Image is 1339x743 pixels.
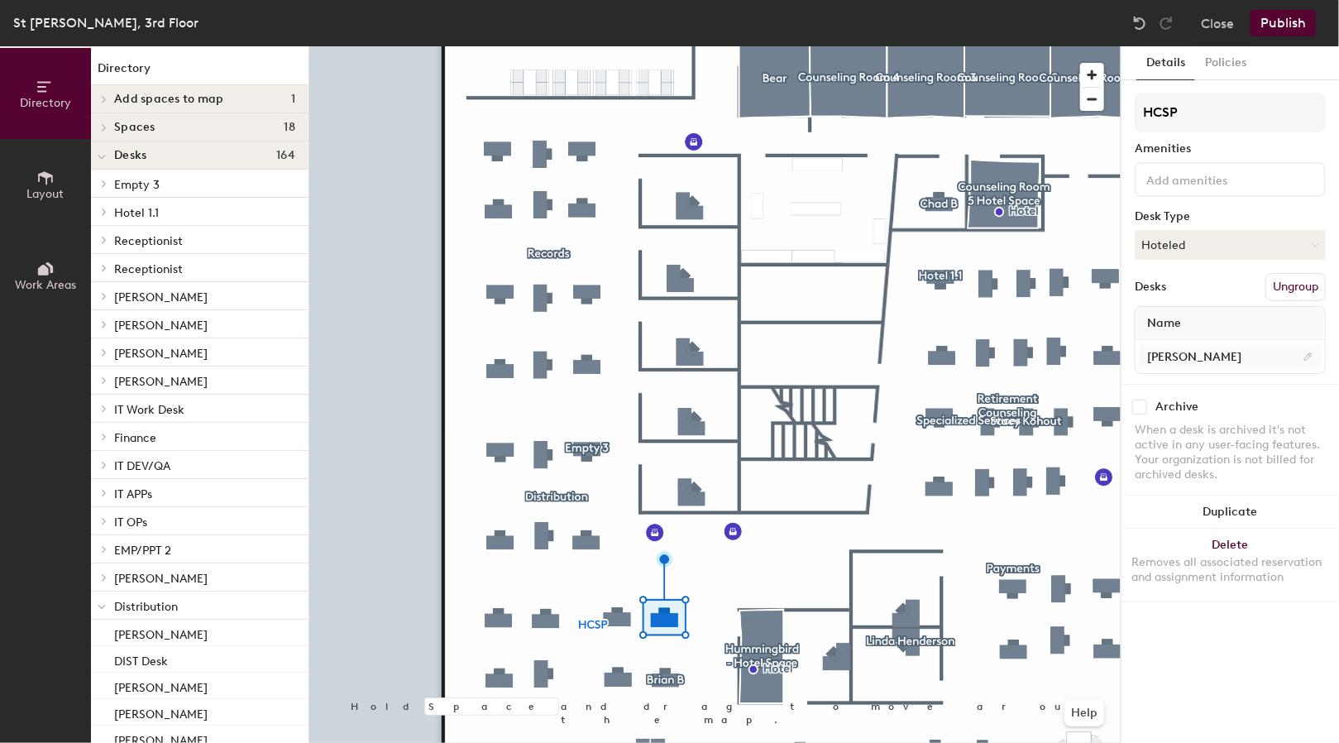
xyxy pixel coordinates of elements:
[284,121,295,134] span: 18
[1201,10,1234,36] button: Close
[114,319,208,333] span: [PERSON_NAME]
[1136,46,1195,80] button: Details
[114,262,183,276] span: Receptionist
[1139,345,1322,368] input: Unnamed desk
[1155,400,1198,414] div: Archive
[1131,15,1148,31] img: Undo
[114,93,224,106] span: Add spaces to map
[1131,555,1329,585] div: Removes all associated reservation and assignment information
[1135,142,1326,156] div: Amenities
[91,60,308,85] h1: Directory
[114,403,184,417] span: IT Work Desk
[114,702,208,721] p: [PERSON_NAME]
[15,278,76,292] span: Work Areas
[114,149,146,162] span: Desks
[114,676,208,695] p: [PERSON_NAME]
[114,178,160,192] span: Empty 3
[1135,423,1326,482] div: When a desk is archived it's not active in any user-facing features. Your organization is not bil...
[114,121,155,134] span: Spaces
[27,187,65,201] span: Layout
[13,12,198,33] div: St [PERSON_NAME], 3rd Floor
[114,650,168,669] p: DIST Desk
[114,487,152,501] span: IT APPs
[291,93,295,106] span: 1
[1195,46,1256,80] button: Policies
[1121,496,1339,529] button: Duplicate
[1135,230,1326,260] button: Hoteled
[1135,210,1326,223] div: Desk Type
[114,234,183,248] span: Receptionist
[114,290,208,304] span: [PERSON_NAME]
[1158,15,1174,31] img: Redo
[114,623,208,642] p: [PERSON_NAME]
[114,572,208,586] span: [PERSON_NAME]
[1121,529,1339,602] button: DeleteRemoves all associated reservation and assignment information
[1064,700,1104,726] button: Help
[1265,273,1326,301] button: Ungroup
[114,459,170,473] span: IT DEV/QA
[20,96,71,110] span: Directory
[276,149,295,162] span: 164
[114,515,147,530] span: IT OPs
[114,600,178,614] span: Distribution
[114,347,208,361] span: [PERSON_NAME]
[114,375,208,389] span: [PERSON_NAME]
[1135,280,1166,294] div: Desks
[1139,309,1189,338] span: Name
[1143,169,1292,189] input: Add amenities
[114,206,159,220] span: Hotel 1.1
[114,544,171,558] span: EMP/PPT 2
[1251,10,1316,36] button: Publish
[114,431,156,445] span: Finance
